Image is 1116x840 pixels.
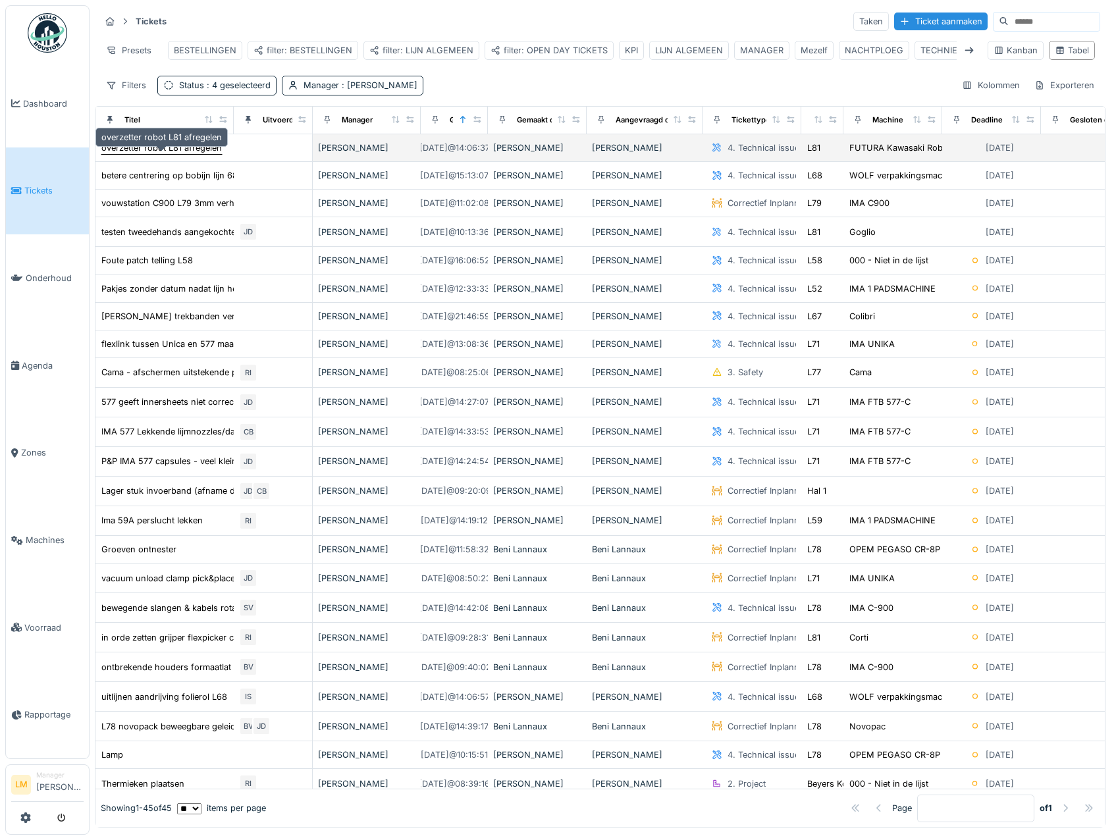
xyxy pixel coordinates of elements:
span: Zones [21,446,84,459]
div: [DATE] [986,602,1014,614]
div: Correctief Inplanning / Weekend [728,514,857,527]
div: 4. Technical issue [728,226,799,238]
div: L71 [807,572,820,585]
div: Deadline [971,115,1003,126]
div: [DATE] [986,455,1014,467]
div: 4. Technical issue [728,455,799,467]
div: [PERSON_NAME] [592,366,697,379]
div: [PERSON_NAME] [493,691,581,703]
div: [PERSON_NAME] [592,425,697,438]
div: [PERSON_NAME] [493,282,581,295]
div: [DATE] @ 08:39:16 [419,777,490,790]
div: Correctief Inplanning / Weekend [728,720,857,733]
div: BV [239,658,257,676]
a: Zones [6,409,89,497]
strong: of 1 [1040,802,1052,815]
div: Pakjes zonder datum nadat lijn heeft stil gestaan [101,282,296,295]
div: BESTELLINGEN [174,44,236,57]
div: [PERSON_NAME] [493,338,581,350]
div: L78 [807,602,822,614]
div: [PERSON_NAME] trekbanden versleten [101,310,259,323]
div: [DATE] [986,338,1014,350]
div: Manager [304,79,417,92]
div: [DATE] @ 09:40:02 [418,661,491,673]
div: L78 [807,543,822,556]
div: [PERSON_NAME] [592,748,697,761]
div: L59 [807,514,822,527]
div: [DATE] [986,366,1014,379]
div: Gemaakt door [517,115,566,126]
div: 4. Technical issue [728,310,799,323]
div: 4. Technical issue [728,425,799,438]
div: L81 [807,142,820,154]
div: JD [239,223,257,241]
div: Beni Lannaux [493,631,581,644]
div: [DATE] @ 08:25:06 [418,366,491,379]
div: overzetter robot L81 afregelen [101,142,222,154]
div: JD [239,482,257,500]
a: Tickets [6,147,89,235]
div: 4. Technical issue [728,142,799,154]
div: Corti [849,631,868,644]
div: 4. Technical issue [728,254,799,267]
div: [PERSON_NAME] [493,748,581,761]
div: Tickettype [731,115,770,126]
div: IMA 577 Lekkende lijmnozzles/darmen - project FPFH [101,425,317,438]
div: IMA UNIKA [849,572,895,585]
div: Manager [36,770,84,780]
div: RI [239,628,257,646]
div: OPEM PEGASO CR-8P [849,543,940,556]
div: flexlink tussen Unica en 577 maakt een vies lawaai [101,338,304,350]
div: [PERSON_NAME] [318,169,415,182]
div: [DATE] @ 14:24:54 [419,455,490,467]
div: L71 [807,396,820,408]
div: Correctief Inplanning / Weekend [728,485,857,497]
div: 577 geeft innersheets niet correct door - project FPFH [101,396,320,408]
div: filter: LIJN ALGEMEEN [369,44,473,57]
div: L67 [807,310,822,323]
div: 4. Technical issue [728,169,799,182]
div: [PERSON_NAME] [493,485,581,497]
div: Beni Lannaux [493,543,581,556]
li: [PERSON_NAME] [36,770,84,799]
div: Beyers Koffie [807,777,861,790]
div: Tabel [1055,44,1089,57]
div: RI [239,363,257,382]
div: [DATE] [986,396,1014,408]
span: Onderhoud [26,272,84,284]
div: IMA C-900 [849,602,893,614]
div: BV [239,717,257,735]
div: RI [239,774,257,793]
div: [PERSON_NAME] [592,226,697,238]
span: Tickets [24,184,84,197]
span: : 4 geselecteerd [204,80,271,90]
div: IMA C900 [849,197,890,209]
div: LIJN ALGEMEEN [655,44,723,57]
div: [DATE] [986,777,1014,790]
div: [PERSON_NAME] [318,720,415,733]
div: [PERSON_NAME] [318,282,415,295]
div: [PERSON_NAME] [318,631,415,644]
div: [DATE] @ 11:02:08 [420,197,489,209]
div: [PERSON_NAME] [318,310,415,323]
div: Status [179,79,271,92]
div: Colibri [849,310,875,323]
div: [PERSON_NAME] [592,514,697,527]
div: Machine [872,115,903,126]
div: [PERSON_NAME] [318,425,415,438]
div: Exporteren [1028,76,1100,95]
div: NACHTPLOEG [845,44,903,57]
a: Voorraad [6,584,89,671]
div: Beni Lannaux [493,572,581,585]
div: L78 [807,748,822,761]
div: items per page [177,802,266,815]
div: [DATE] @ 15:13:07 [420,169,489,182]
strong: Tickets [130,15,172,28]
span: Agenda [22,359,84,372]
img: Badge_color-CXgf-gQk.svg [28,13,67,53]
span: Machines [26,534,84,546]
div: 4. Technical issue [728,396,799,408]
div: [DATE] @ 14:33:53 [419,425,490,438]
div: [DATE] [986,169,1014,182]
div: 4. Technical issue [728,338,799,350]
